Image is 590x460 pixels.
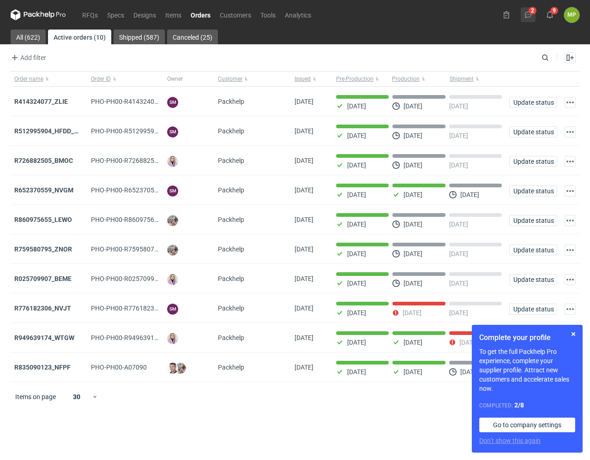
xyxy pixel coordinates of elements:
p: [DATE] [449,309,468,317]
p: [DATE] [460,368,479,376]
span: 08/08/2025 [295,334,313,341]
span: PHO-PH00-R860975655_LEWO [91,216,182,223]
a: Go to company settings [479,418,575,432]
h1: Complete your profile [479,332,575,343]
img: Klaudia Wiśniewska [167,156,178,167]
p: [DATE] [459,339,478,346]
span: PHO-PH00-R776182306_NVJT [91,305,181,312]
a: Items [161,9,186,20]
p: [DATE] [403,368,422,376]
a: Orders [186,9,215,20]
div: Magdalena Polakowska [564,7,579,23]
a: R414324077_ZLIE [14,98,68,105]
button: Actions [565,185,576,197]
p: [DATE] [449,280,468,287]
strong: R759580795_ZNOR [14,245,72,253]
a: R726882505_BMOC [14,157,73,164]
span: 19/08/2025 [295,275,313,282]
figcaption: SM [167,185,178,197]
span: Packhelp [218,305,244,312]
button: Add filter [9,52,47,63]
span: PHO-PH00-R652370559_NVGM [91,186,183,194]
p: [DATE] [347,132,366,139]
a: R860975655_LEWO [14,216,72,223]
a: R512995904_HFDD_MOOR [14,127,93,135]
button: 9 [542,7,557,22]
span: Update status [513,276,553,283]
span: Update status [513,247,553,253]
span: Update status [513,306,553,312]
a: Specs [102,9,129,20]
img: Michał Palasek [175,363,186,374]
a: R835090123_NFPF [14,364,71,371]
button: Order name [11,72,87,86]
button: Production [390,72,448,86]
span: PHO-PH00-R025709907_BEME [91,275,181,282]
button: MP [564,7,579,23]
span: Order name [14,75,43,83]
p: [DATE] [347,368,366,376]
span: Packhelp [218,275,244,282]
p: [DATE] [347,309,366,317]
button: Skip for now [568,329,579,340]
p: [DATE] [449,102,468,110]
p: [DATE] [347,280,366,287]
span: 11/08/2025 [295,305,313,312]
p: [DATE] [403,221,422,228]
button: Order ID [87,72,164,86]
p: [DATE] [449,250,468,257]
button: Actions [565,304,576,315]
p: [DATE] [347,191,366,198]
span: PHO-PH00-A07090 [91,364,147,371]
a: R025709907_BEME [14,275,72,282]
strong: R949639174_WTGW [14,334,74,341]
span: Update status [513,158,553,165]
p: [DATE] [403,339,422,346]
span: PHO-PH00-R759580795_ZNOR [91,245,181,253]
svg: Packhelp Pro [11,9,66,20]
strong: R652370559_NVGM [14,186,73,194]
span: Packhelp [218,334,244,341]
button: Update status [509,126,557,137]
span: 07/08/2025 [295,364,313,371]
span: 22/08/2025 [295,186,313,194]
span: 22/08/2025 [295,216,313,223]
a: Customers [215,9,256,20]
button: Actions [565,97,576,108]
img: Klaudia Wiśniewska [167,274,178,285]
a: Shipped (587) [114,30,165,44]
a: RFQs [78,9,102,20]
img: Michał Palasek [167,245,178,256]
button: Actions [565,156,576,167]
button: Actions [565,245,576,256]
input: Search [540,52,569,63]
a: Active orders (10) [48,30,111,44]
p: [DATE] [403,132,422,139]
span: PHO-PH00-R726882505_BMOC [91,157,183,164]
span: 21/08/2025 [295,245,313,253]
span: Packhelp [218,157,244,164]
button: Update status [509,245,557,256]
span: 26/08/2025 [295,98,313,105]
button: Customer [214,72,291,86]
span: Customer [218,75,242,83]
a: Canceled (25) [167,30,218,44]
button: Don’t show this again [479,436,541,445]
button: Update status [509,156,557,167]
button: Update status [509,215,557,226]
span: Packhelp [218,245,244,253]
span: Owner [167,75,183,83]
button: Update status [509,97,557,108]
span: Add filter [9,52,46,63]
strong: 2 / 8 [514,401,524,409]
span: Issued [295,75,311,83]
figcaption: SM [167,97,178,108]
button: Issued [291,72,332,86]
a: All (622) [11,30,46,44]
p: [DATE] [449,221,468,228]
p: [DATE] [403,280,422,287]
button: Actions [565,215,576,226]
